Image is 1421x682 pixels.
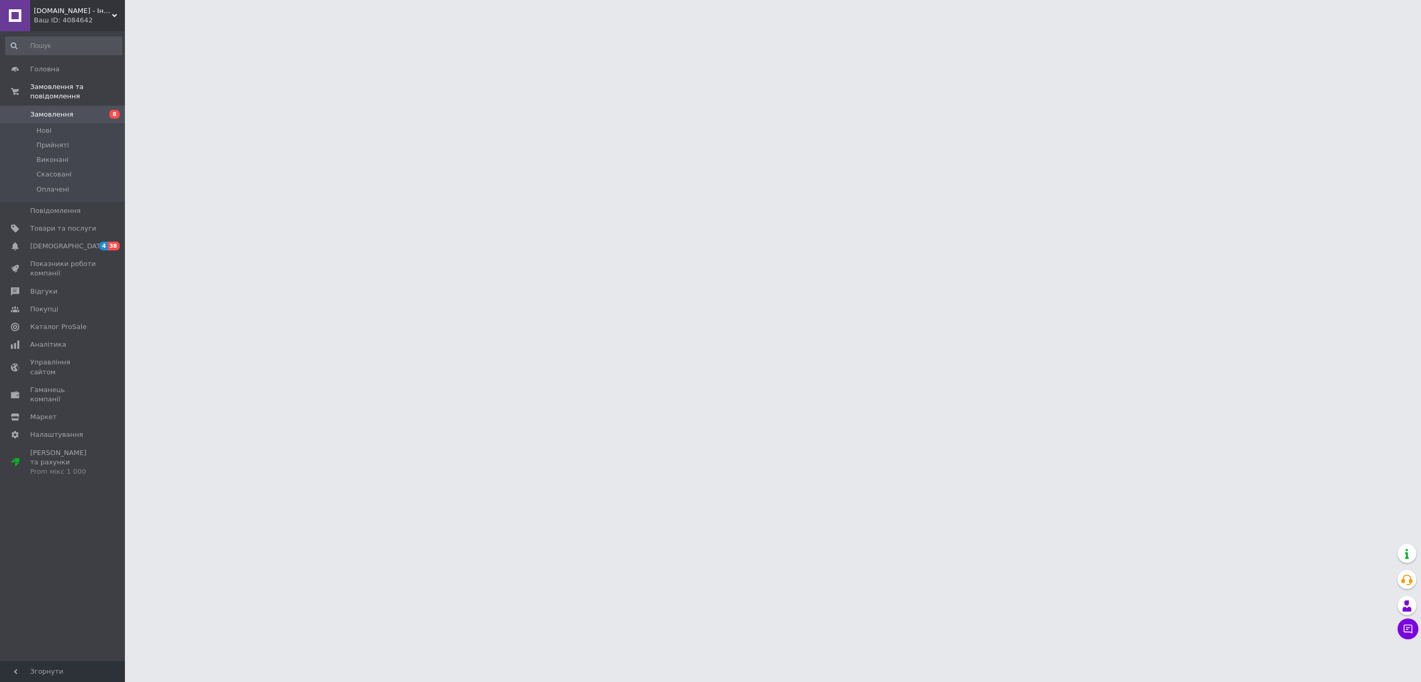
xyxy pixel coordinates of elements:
[99,242,108,250] span: 4
[30,385,96,404] span: Гаманець компанії
[36,155,69,165] span: Виконані
[30,224,96,233] span: Товари та послуги
[108,242,120,250] span: 38
[5,36,122,55] input: Пошук
[30,358,96,376] span: Управління сайтом
[30,448,96,477] span: [PERSON_NAME] та рахунки
[30,242,107,251] span: [DEMOGRAPHIC_DATA]
[36,141,69,150] span: Прийняті
[30,206,81,216] span: Повідомлення
[36,185,69,194] span: Оплачені
[30,412,57,422] span: Маркет
[34,6,112,16] span: Kivi.in.ua - Інтернет - магазин
[30,467,96,476] div: Prom мікс 1 000
[109,110,120,119] span: 8
[36,126,52,135] span: Нові
[30,287,57,296] span: Відгуки
[30,340,66,349] span: Аналітика
[30,259,96,278] span: Показники роботи компанії
[30,305,58,314] span: Покупці
[30,430,83,439] span: Налаштування
[30,82,125,101] span: Замовлення та повідомлення
[34,16,125,25] div: Ваш ID: 4084642
[1398,618,1418,639] button: Чат з покупцем
[30,65,59,74] span: Головна
[30,110,73,119] span: Замовлення
[30,322,86,332] span: Каталог ProSale
[36,170,72,179] span: Скасовані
